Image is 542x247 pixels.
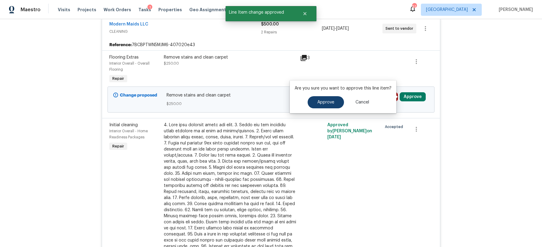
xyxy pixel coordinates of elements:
[158,7,182,13] span: Properties
[21,7,41,13] span: Maestro
[496,7,533,13] span: [PERSON_NAME]
[355,100,369,105] span: Cancel
[147,5,152,11] div: 1
[109,42,132,48] b: Reference:
[110,143,127,149] span: Repair
[261,29,322,35] div: 2 Repairs
[412,4,416,10] div: 51
[109,129,148,139] span: Interior Overall - Home Readiness Packages
[109,22,148,26] a: Modern Maids LLC
[327,123,372,139] span: Approved by [PERSON_NAME] on
[295,8,315,20] button: Close
[385,124,405,130] span: Accepted
[109,55,139,59] span: Flooring Extras
[300,54,324,62] div: 3
[189,7,229,13] span: Geo Assignments
[109,123,138,127] span: Initial cleaning
[322,26,335,31] span: [DATE]
[317,100,334,105] span: Approve
[426,7,468,13] span: [GEOGRAPHIC_DATA]
[164,62,179,65] span: $250.00
[346,96,379,108] button: Cancel
[336,26,349,31] span: [DATE]
[164,54,296,60] div: Remove stains and clean carpet
[308,96,344,108] button: Approve
[110,76,127,82] span: Repair
[109,29,261,35] span: CLEANING
[109,62,150,71] span: Interior Overall - Overall Flooring
[104,7,131,13] span: Work Orders
[78,7,96,13] span: Projects
[327,135,341,139] span: [DATE]
[167,92,376,98] span: Remove stains and clean carpet
[58,7,70,13] span: Visits
[226,6,295,19] span: Line Item change approved
[295,85,392,91] p: Are you sure you want to approve this line item?
[400,92,426,101] button: Approve
[102,39,440,50] div: 7BCBPTWN5MJM6-407020e43
[322,25,349,32] span: -
[167,101,376,107] span: $250.00
[385,25,416,32] span: Sent to vendor
[120,93,157,97] b: Change proposed
[138,8,151,12] span: Tasks
[261,22,279,26] span: $500.00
